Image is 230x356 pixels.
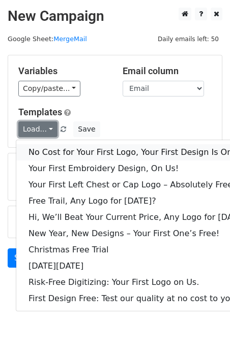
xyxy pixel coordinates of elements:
[154,34,222,45] span: Daily emails left: 50
[18,121,57,137] a: Load...
[53,35,87,43] a: MergeMail
[18,81,80,96] a: Copy/paste...
[8,35,87,43] small: Google Sheet:
[18,66,107,77] h5: Variables
[8,8,222,25] h2: New Campaign
[123,66,212,77] h5: Email column
[73,121,100,137] button: Save
[8,248,41,268] a: Send
[18,107,62,117] a: Templates
[154,35,222,43] a: Daily emails left: 50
